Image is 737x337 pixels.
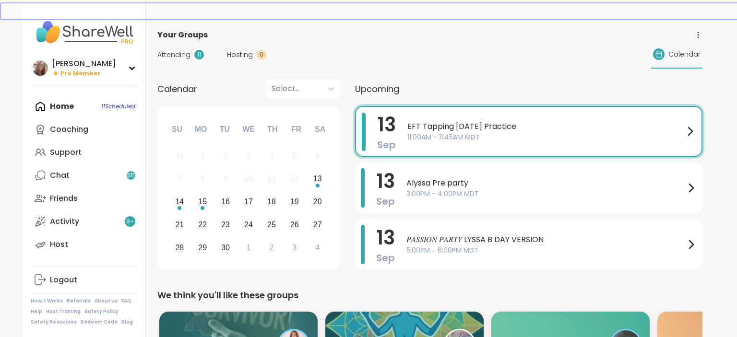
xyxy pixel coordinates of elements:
div: Choose Thursday, September 18th, 2025 [262,192,282,212]
a: Coaching [31,118,138,141]
div: Choose Monday, September 29th, 2025 [192,237,213,258]
div: 0 [257,50,266,59]
div: Choose Saturday, September 20th, 2025 [307,192,328,212]
div: We [238,119,259,140]
div: Choose Tuesday, September 30th, 2025 [215,237,236,258]
div: 4 [315,241,320,254]
div: 18 [267,195,276,208]
div: Not available Sunday, August 31st, 2025 [169,146,190,166]
div: 26 [290,218,299,231]
div: 23 [221,218,230,231]
div: 12 [290,172,299,185]
div: 9 [224,172,228,185]
div: Choose Thursday, October 2nd, 2025 [262,237,282,258]
a: Support [31,141,138,164]
div: Choose Sunday, September 28th, 2025 [169,237,190,258]
div: Choose Friday, September 19th, 2025 [284,192,305,212]
div: Choose Tuesday, September 16th, 2025 [215,192,236,212]
div: 3 [247,149,251,162]
div: 1 [201,149,205,162]
div: Th [262,119,283,140]
span: 3:00PM - 4:00PM MDT [406,189,685,199]
span: 13 [377,224,395,251]
div: Mo [190,119,211,140]
div: Choose Monday, September 22nd, 2025 [192,214,213,235]
div: 22 [198,218,207,231]
span: 11:00AM - 11:45AM MDT [407,132,684,142]
div: Friends [50,193,78,204]
span: 9 + [126,218,134,226]
span: EFT Tapping [DATE] Practice [407,121,684,132]
span: Calendar [668,49,701,59]
div: Logout [50,275,77,285]
div: 3 [292,241,297,254]
a: Host Training [46,308,81,315]
div: 10 [244,172,253,185]
div: Not available Saturday, September 6th, 2025 [307,146,328,166]
div: Coaching [50,124,88,135]
div: Choose Wednesday, September 24th, 2025 [238,214,259,235]
a: About Us [95,298,118,304]
div: Choose Saturday, October 4th, 2025 [307,237,328,258]
div: Choose Wednesday, October 1st, 2025 [238,237,259,258]
a: Redeem Code [81,319,118,325]
span: Sep [376,251,395,265]
a: FAQ [121,298,131,304]
div: Sa [309,119,331,140]
div: Choose Wednesday, September 17th, 2025 [238,192,259,212]
div: 5 [292,149,297,162]
div: Not available Monday, September 1st, 2025 [192,146,213,166]
div: Su [166,119,188,140]
div: Not available Tuesday, September 9th, 2025 [215,169,236,189]
a: How It Works [31,298,63,304]
a: Activity9+ [31,210,138,233]
div: 31 [175,149,184,162]
div: 30 [221,241,230,254]
div: 27 [313,218,322,231]
div: Choose Thursday, September 25th, 2025 [262,214,282,235]
div: 7 [178,172,182,185]
span: Your Groups [157,29,208,41]
div: 4 [269,149,273,162]
div: Choose Saturday, September 27th, 2025 [307,214,328,235]
div: 21 [175,218,184,231]
img: ShareWell Nav Logo [31,15,138,49]
span: Sep [376,195,395,208]
div: Choose Sunday, September 21st, 2025 [169,214,190,235]
div: Not available Thursday, September 4th, 2025 [262,146,282,166]
div: 28 [175,241,184,254]
div: Not available Thursday, September 11th, 2025 [262,169,282,189]
div: Choose Sunday, September 14th, 2025 [169,192,190,212]
a: Logout [31,268,138,291]
div: Fr [285,119,307,140]
span: 13 [378,111,396,138]
span: Sep [377,138,396,151]
img: dodi [33,60,48,76]
div: We think you'll like these groups [157,289,702,302]
div: month 2025-09 [168,144,329,259]
span: 55 [127,172,135,180]
span: 13 [377,168,395,195]
div: 14 [175,195,184,208]
div: 19 [290,195,299,208]
div: Chat [50,170,70,181]
div: 2 [269,241,273,254]
div: Not available Monday, September 8th, 2025 [192,169,213,189]
span: 𝑃𝐴𝑆𝑆𝐼𝑂𝑁 𝑃𝐴𝑅𝑇𝑌 LYSSA B DAY VERSION [406,234,685,245]
div: Host [50,239,68,250]
span: Calendar [157,82,197,95]
div: Choose Saturday, September 13th, 2025 [307,169,328,189]
div: Not available Wednesday, September 3rd, 2025 [238,146,259,166]
div: Choose Friday, September 26th, 2025 [284,214,305,235]
div: 29 [198,241,207,254]
div: Not available Wednesday, September 10th, 2025 [238,169,259,189]
div: 11 [194,50,204,59]
span: Hosting [227,50,253,60]
div: [PERSON_NAME] [52,58,116,69]
div: Not available Friday, September 12th, 2025 [284,169,305,189]
span: Alyssa Pre party [406,177,685,189]
div: 6 [315,149,320,162]
div: Not available Friday, September 5th, 2025 [284,146,305,166]
div: Choose Tuesday, September 23rd, 2025 [215,214,236,235]
span: Pro Member [60,70,100,78]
